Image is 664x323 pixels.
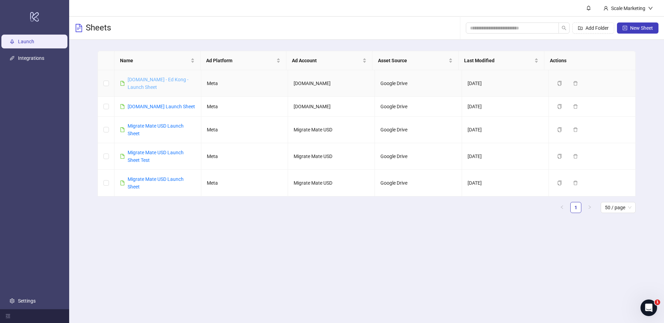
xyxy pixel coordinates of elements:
[462,70,549,97] td: [DATE]
[571,202,581,213] a: 1
[288,143,375,170] td: Migrate Mate USD
[462,143,549,170] td: [DATE]
[462,117,549,143] td: [DATE]
[585,25,609,31] span: Add Folder
[128,123,184,136] a: Migrate Mate USD Launch Sheet
[288,70,375,97] td: [DOMAIN_NAME]
[588,205,592,209] span: right
[573,181,578,185] span: delete
[375,97,462,117] td: Google Drive
[206,57,275,64] span: Ad Platform
[584,202,595,213] button: right
[605,202,631,213] span: 50 / page
[544,51,630,70] th: Actions
[655,299,660,305] span: 1
[462,97,549,117] td: [DATE]
[375,170,462,196] td: Google Drive
[556,202,568,213] button: left
[128,150,184,163] a: Migrate Mate USD Launch Sheet Test
[128,77,188,90] a: [DOMAIN_NAME] - Ed Kong - Launch Sheet
[114,51,201,70] th: Name
[120,57,189,64] span: Name
[75,24,83,32] span: file-text
[584,202,595,213] li: Next Page
[18,298,36,304] a: Settings
[648,6,653,11] span: down
[201,170,288,196] td: Meta
[557,181,562,185] span: copy
[292,57,361,64] span: Ad Account
[18,55,44,61] a: Integrations
[120,181,125,185] span: file
[630,25,653,31] span: New Sheet
[586,6,591,10] span: bell
[572,22,614,34] button: Add Folder
[556,202,568,213] li: Previous Page
[573,154,578,159] span: delete
[462,170,549,196] td: [DATE]
[120,127,125,132] span: file
[86,22,111,34] h3: Sheets
[201,70,288,97] td: Meta
[601,202,636,213] div: Page Size
[573,81,578,86] span: delete
[557,104,562,109] span: copy
[201,117,288,143] td: Meta
[573,127,578,132] span: delete
[622,26,627,30] span: plus-square
[6,314,10,319] span: menu-fold
[288,170,375,196] td: Migrate Mate USD
[288,97,375,117] td: [DOMAIN_NAME]
[201,143,288,170] td: Meta
[557,154,562,159] span: copy
[459,51,545,70] th: Last Modified
[603,6,608,11] span: user
[201,97,288,117] td: Meta
[608,4,648,12] div: Scale Marketing
[286,51,372,70] th: Ad Account
[378,57,447,64] span: Asset Source
[18,39,34,44] a: Launch
[640,299,657,316] iframe: Intercom live chat
[570,202,581,213] li: 1
[120,154,125,159] span: file
[560,205,564,209] span: left
[562,26,566,30] span: search
[557,81,562,86] span: copy
[573,104,578,109] span: delete
[617,22,658,34] button: New Sheet
[372,51,459,70] th: Asset Source
[120,104,125,109] span: file
[288,117,375,143] td: Migrate Mate USD
[578,26,583,30] span: folder-add
[128,104,195,109] a: [DOMAIN_NAME] Launch Sheet
[120,81,125,86] span: file
[375,70,462,97] td: Google Drive
[128,176,184,190] a: Migrate Mate USD Launch Sheet
[375,143,462,170] td: Google Drive
[201,51,287,70] th: Ad Platform
[464,57,533,64] span: Last Modified
[557,127,562,132] span: copy
[375,117,462,143] td: Google Drive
